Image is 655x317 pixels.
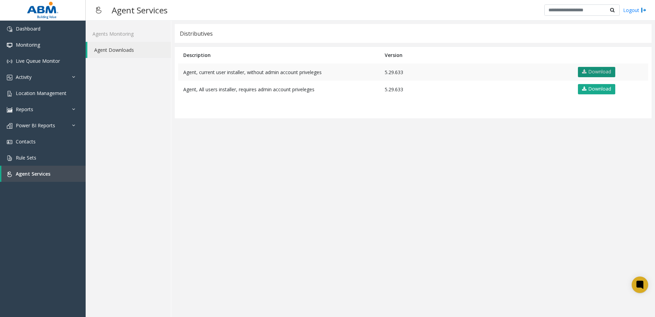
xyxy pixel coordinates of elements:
[178,47,380,63] th: Description
[578,84,615,94] a: Download
[16,58,60,64] span: Live Queue Monitor
[16,154,36,161] span: Rule Sets
[92,2,105,19] img: pageIcon
[7,155,12,161] img: 'icon'
[7,123,12,129] img: 'icon'
[380,81,572,98] td: 5.29.633
[7,107,12,113] img: 'icon'
[16,122,55,129] span: Power BI Reports
[86,26,171,42] a: Agents Monitoring
[641,7,646,14] img: logout
[380,47,572,63] th: Version
[7,172,12,177] img: 'icon'
[178,63,380,81] td: Agent, current user installer, without admin account priveleges
[1,166,86,182] a: Agent Services
[7,75,12,80] img: 'icon'
[180,29,213,38] div: Distributives
[7,59,12,64] img: 'icon'
[7,43,12,48] img: 'icon'
[7,91,12,96] img: 'icon'
[16,106,33,113] span: Reports
[87,42,171,58] a: Agent Downloads
[16,138,36,145] span: Contacts
[380,63,572,81] td: 5.29.633
[7,26,12,32] img: 'icon'
[7,139,12,145] img: 'icon'
[16,25,40,32] span: Dashboard
[16,171,50,177] span: Agent Services
[16,90,66,96] span: Location Management
[623,7,646,14] a: Logout
[178,81,380,98] td: Agent, All users installer, requires admin account priveleges
[108,2,171,19] h3: Agent Services
[16,42,40,48] span: Monitoring
[578,67,615,77] a: Download
[16,74,32,80] span: Activity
